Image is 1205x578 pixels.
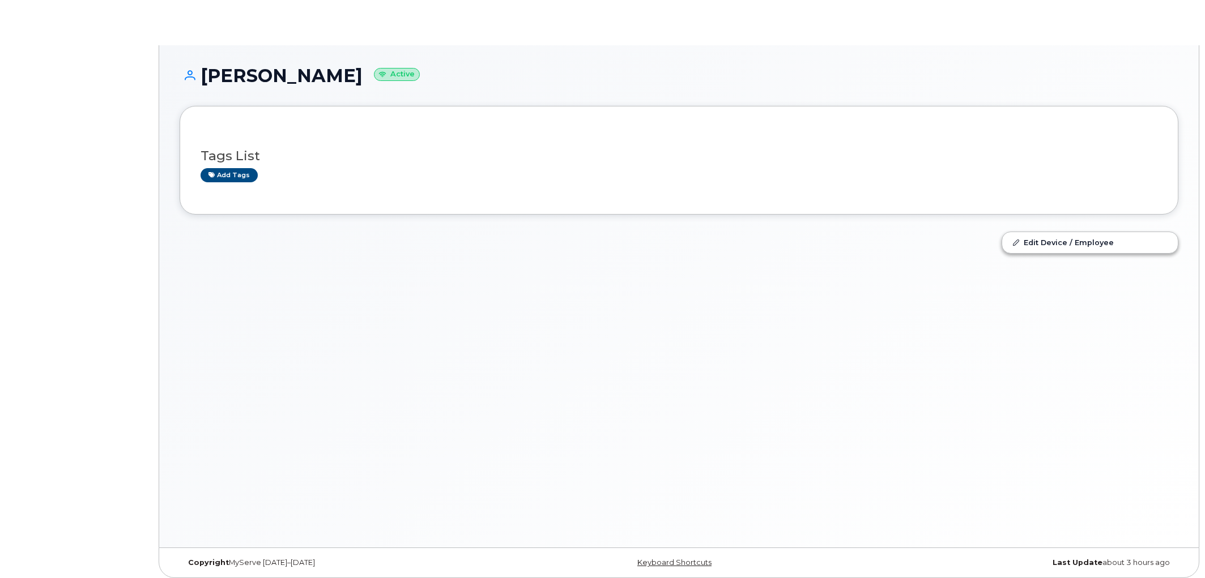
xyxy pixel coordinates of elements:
[180,66,1178,85] h1: [PERSON_NAME]
[201,149,1157,163] h3: Tags List
[1053,558,1102,567] strong: Last Update
[374,68,420,81] small: Active
[637,558,712,567] a: Keyboard Shortcuts
[1002,232,1178,252] a: Edit Device / Employee
[845,558,1178,567] div: about 3 hours ago
[201,168,258,182] a: Add tags
[180,558,513,567] div: MyServe [DATE]–[DATE]
[188,558,229,567] strong: Copyright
